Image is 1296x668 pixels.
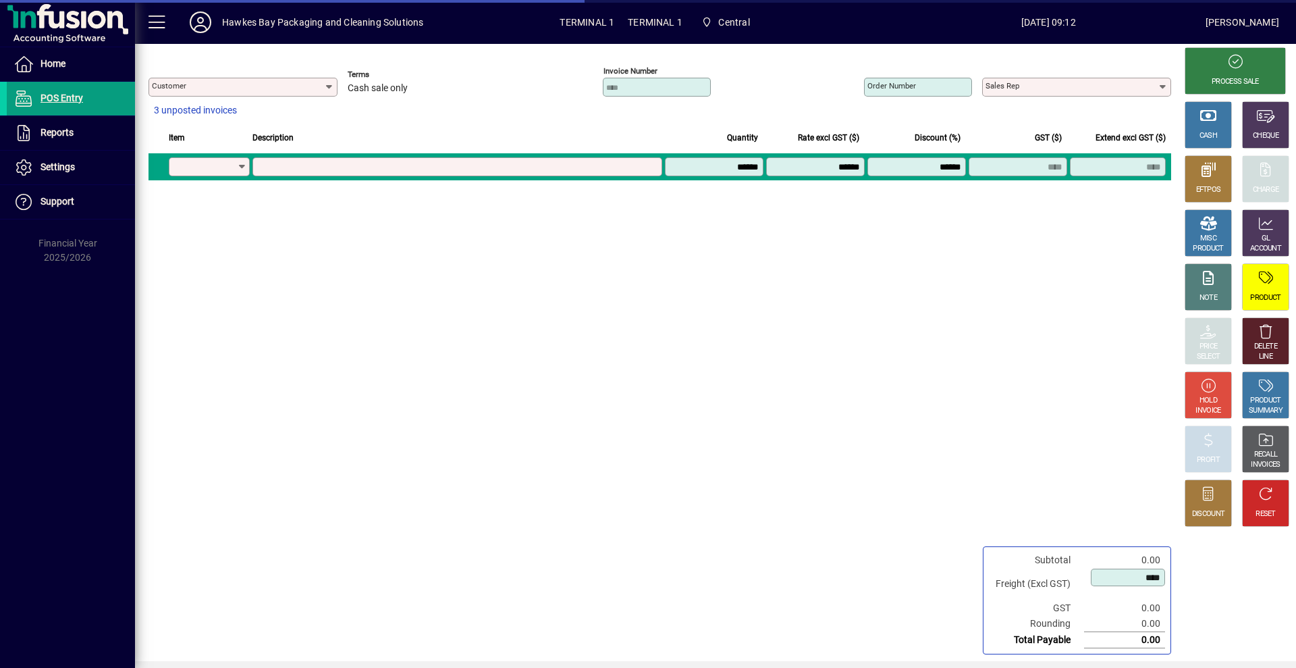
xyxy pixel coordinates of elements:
[252,130,294,145] span: Description
[603,66,657,76] mat-label: Invoice number
[154,103,237,118] span: 3 unposted invoices
[867,81,916,91] mat-label: Order number
[348,70,429,79] span: Terms
[727,130,758,145] span: Quantity
[892,11,1206,33] span: [DATE] 09:12
[1250,293,1280,303] div: PRODUCT
[628,11,682,33] span: TERMINAL 1
[7,47,135,81] a: Home
[152,81,186,91] mat-label: Customer
[40,93,83,103] span: POS Entry
[7,151,135,184] a: Settings
[40,58,65,69] span: Home
[1251,460,1280,470] div: INVOICES
[989,553,1084,568] td: Subtotal
[1250,396,1280,406] div: PRODUCT
[222,11,424,33] div: Hawkes Bay Packaging and Cleaning Solutions
[1200,234,1216,244] div: MISC
[1035,130,1062,145] span: GST ($)
[1250,244,1281,254] div: ACCOUNT
[40,127,74,138] span: Reports
[148,99,242,123] button: 3 unposted invoices
[1199,293,1217,303] div: NOTE
[1254,450,1278,460] div: RECALL
[169,130,185,145] span: Item
[1084,616,1165,632] td: 0.00
[1084,600,1165,616] td: 0.00
[1249,406,1282,416] div: SUMMARY
[1193,244,1223,254] div: PRODUCT
[989,600,1084,616] td: GST
[1084,553,1165,568] td: 0.00
[986,81,1019,91] mat-label: Sales rep
[798,130,859,145] span: Rate excl GST ($)
[40,161,75,172] span: Settings
[560,11,614,33] span: TERMINAL 1
[1262,234,1270,244] div: GL
[1096,130,1166,145] span: Extend excl GST ($)
[7,185,135,219] a: Support
[1253,185,1279,195] div: CHARGE
[1197,455,1220,465] div: PROFIT
[1192,509,1224,519] div: DISCOUNT
[989,632,1084,648] td: Total Payable
[1195,406,1220,416] div: INVOICE
[179,10,222,34] button: Profile
[989,568,1084,600] td: Freight (Excl GST)
[1253,131,1278,141] div: CHEQUE
[1199,342,1218,352] div: PRICE
[1259,352,1272,362] div: LINE
[1197,352,1220,362] div: SELECT
[1199,396,1217,406] div: HOLD
[1212,77,1259,87] div: PROCESS SALE
[348,83,408,94] span: Cash sale only
[1084,632,1165,648] td: 0.00
[696,10,755,34] span: Central
[915,130,961,145] span: Discount (%)
[718,11,749,33] span: Central
[1206,11,1279,33] div: [PERSON_NAME]
[1254,342,1277,352] div: DELETE
[989,616,1084,632] td: Rounding
[40,196,74,207] span: Support
[1199,131,1217,141] div: CASH
[1255,509,1276,519] div: RESET
[1196,185,1221,195] div: EFTPOS
[7,116,135,150] a: Reports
